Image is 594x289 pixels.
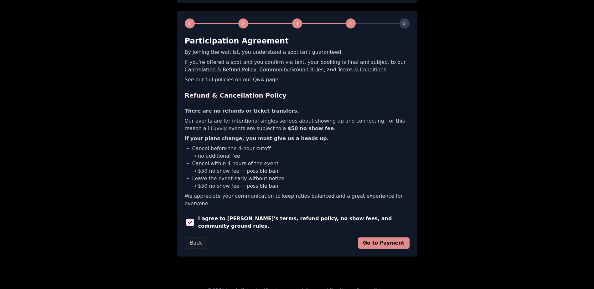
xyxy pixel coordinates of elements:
p: If you're offered a spot and you confirm via text, your booking is final and subject to our , , a... [185,58,410,74]
span: I agree to [PERSON_NAME]'s terms, refund policy, no show fees, and community ground rules. [198,215,409,230]
div: 4 [346,18,356,28]
p: We appreciate your communication to keep ratios balanced and a great experience for everyone. [185,192,410,207]
div: 5 [400,18,410,28]
a: Community Ground Rules [260,67,324,73]
li: Cancel within 4 hours of the event → $50 no show fee + possible ban [192,160,410,175]
a: Cancellation & Refund Policy [185,67,256,73]
li: Cancel before the 4-hour cutoff → no additional fee [192,145,410,160]
b: $50 no show fee [287,125,334,131]
div: 2 [238,18,248,28]
button: Back [185,237,208,249]
a: Terms & Conditions [338,67,386,73]
p: If your plans change, you must give us a heads up. [185,135,410,142]
p: Our events are for intentional singles serious about showing up and connecting, for this reason a... [185,117,410,132]
a: page [266,77,278,83]
p: By joining the waitlist, you understand a spot isn't guaranteed. [185,48,410,56]
li: Leave the event early without notice → $50 no show fee + possible ban [192,175,410,190]
button: Go to Payment [358,237,410,249]
h2: Refund & Cancellation Policy [185,91,410,100]
div: 3 [292,18,302,28]
div: 1 [185,18,195,28]
p: There are no refunds or ticket transfers. [185,107,410,115]
h2: Participation Agreement [185,36,410,46]
p: See our full policies on our Q&A . [185,76,410,84]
